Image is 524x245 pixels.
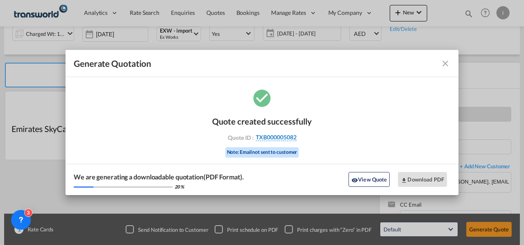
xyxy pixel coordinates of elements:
span: Generate Quotation [74,58,151,69]
span: TXB000005082 [256,134,297,141]
md-icon: icon-download [401,177,407,184]
md-dialog: Generate Quotation Quote ... [65,50,458,195]
md-icon: icon-eye [351,177,358,184]
div: Note: Email not sent to customer [225,147,299,158]
div: Quote ID : [214,134,310,141]
div: 20 % [175,184,184,190]
div: We are generating a downloadable quotation(PDF Format). [74,172,244,181]
md-icon: icon-checkbox-marked-circle [252,87,272,108]
button: icon-eyeView Quote [349,172,390,187]
md-icon: icon-close fg-AAA8AD cursor m-0 [440,59,450,68]
button: Download PDF [398,172,447,187]
div: Quote created successfully [212,116,312,126]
